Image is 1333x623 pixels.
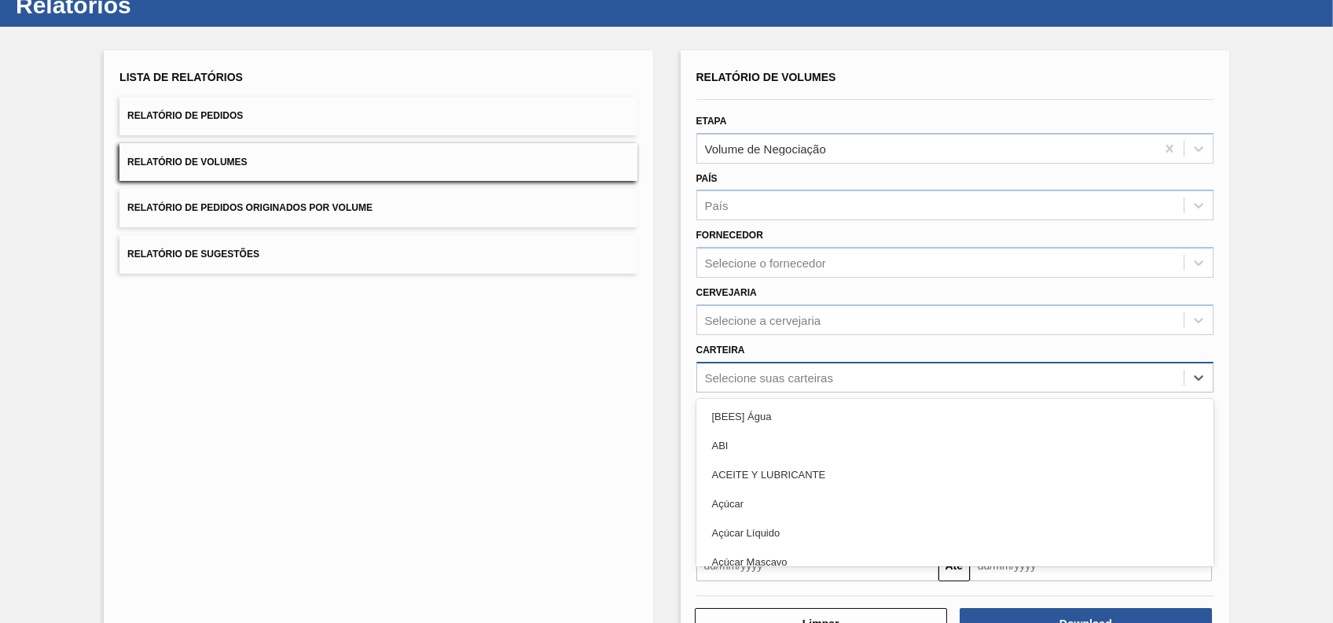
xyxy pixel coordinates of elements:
[119,97,637,135] button: Relatório de Pedidos
[127,157,247,168] span: Relatório de Volumes
[127,249,259,260] span: Relatório de Sugestões
[705,199,729,212] div: País
[119,235,637,274] button: Relatório de Sugestões
[696,402,1214,431] div: [BEES] Água
[696,547,1214,577] div: Açúcar Mascavo
[127,110,243,121] span: Relatório de Pedidos
[696,71,836,83] span: Relatório de Volumes
[696,345,745,356] label: Carteira
[127,202,373,213] span: Relatório de Pedidos Originados por Volume
[696,116,727,127] label: Etapa
[119,71,243,83] span: Lista de Relatórios
[696,489,1214,518] div: Açúcar
[696,230,763,241] label: Fornecedor
[705,256,826,270] div: Selecione o fornecedor
[119,143,637,182] button: Relatório de Volumes
[119,189,637,227] button: Relatório de Pedidos Originados por Volume
[696,518,1214,547] div: Açúcar Líquido
[696,431,1214,460] div: ABI
[705,313,821,326] div: Selecione a cervejaria
[696,287,757,298] label: Cervejaria
[705,142,826,155] div: Volume de Negociação
[696,460,1214,489] div: ACEITE Y LUBRICANTE
[705,370,833,384] div: Selecione suas carteiras
[696,173,718,184] label: País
